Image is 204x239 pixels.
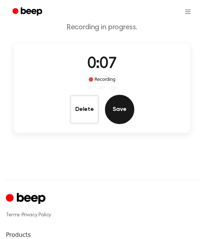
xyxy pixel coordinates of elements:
a: Privacy Policy [22,213,51,218]
div: · [6,212,198,219]
p: Recording in progress. [6,23,198,32]
button: Delete Audio Record [70,95,99,124]
span: 0:07 [87,56,117,72]
a: Terms [6,213,20,218]
button: Open menu [179,3,197,20]
div: Recording [87,76,117,83]
a: Beep [7,5,49,19]
a: Cruip [6,192,47,206]
button: Save Audio Record [105,95,134,124]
